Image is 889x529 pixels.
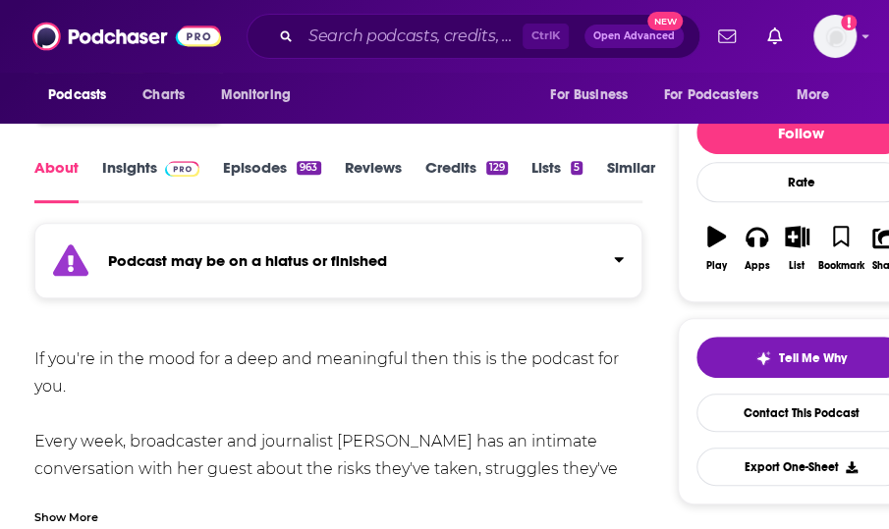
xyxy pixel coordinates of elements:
img: User Profile [813,15,857,58]
span: Ctrl K [523,24,569,49]
button: open menu [34,77,132,114]
div: Search podcasts, credits, & more... [247,14,700,59]
a: Show notifications dropdown [759,20,790,53]
span: For Business [550,81,628,109]
a: Lists5 [531,158,583,203]
span: For Podcasters [664,81,758,109]
section: Click to expand status details [34,235,642,298]
a: Episodes963 [223,158,320,203]
button: Play [696,213,737,284]
span: Monitoring [220,81,290,109]
div: Bookmark [818,260,864,272]
span: Logged in as Ashley_Beenen [813,15,857,58]
span: New [647,12,683,30]
a: About [34,158,79,203]
a: Show notifications dropdown [710,20,744,53]
div: Play [706,260,727,272]
strong: Podcast may be on a hiatus or finished [108,251,387,270]
a: Credits129 [425,158,508,203]
img: Podchaser Pro [165,161,199,177]
svg: Add a profile image [841,15,857,30]
span: Open Advanced [593,31,675,41]
button: open menu [536,77,652,114]
div: List [789,260,805,272]
button: Bookmark [817,213,865,284]
button: Open AdvancedNew [584,25,684,48]
span: Charts [142,81,185,109]
div: 5 [571,161,583,175]
img: Podchaser - Follow, Share and Rate Podcasts [32,18,221,55]
button: open menu [651,77,787,114]
span: More [797,81,830,109]
span: Tell Me Why [779,350,847,366]
a: InsightsPodchaser Pro [102,158,199,203]
button: open menu [783,77,855,114]
button: List [777,213,817,284]
a: Similar [606,158,654,203]
div: 963 [297,161,320,175]
input: Search podcasts, credits, & more... [301,21,523,52]
img: tell me why sparkle [755,350,771,366]
a: Reviews [345,158,402,203]
button: Show profile menu [813,15,857,58]
a: Charts [130,77,196,114]
span: Podcasts [48,81,106,109]
button: open menu [206,77,315,114]
button: Apps [737,213,777,284]
div: Apps [744,260,769,272]
div: 129 [486,161,508,175]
